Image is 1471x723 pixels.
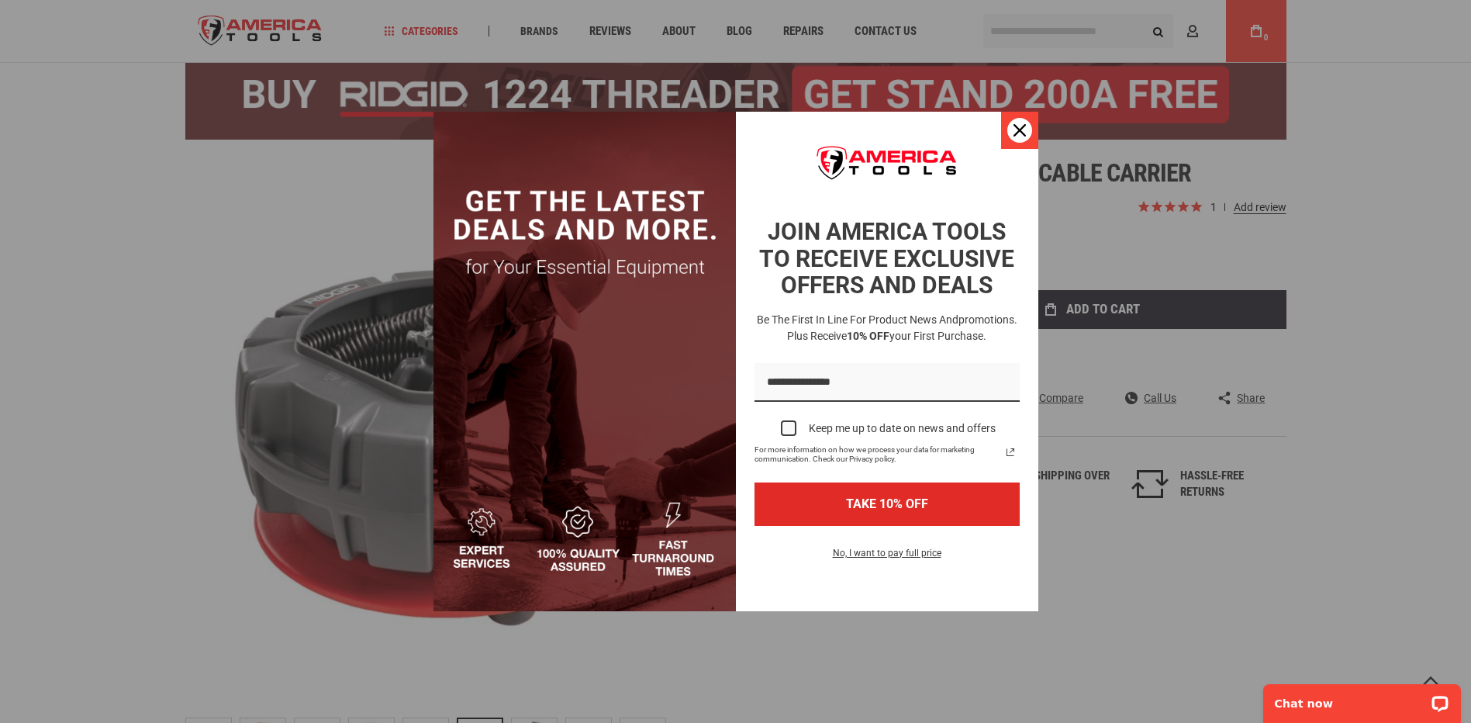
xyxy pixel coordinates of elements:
button: No, I want to pay full price [820,545,954,571]
strong: JOIN AMERICA TOOLS TO RECEIVE EXCLUSIVE OFFERS AND DEALS [759,218,1014,299]
a: Read our Privacy Policy [1001,443,1020,462]
button: Close [1001,112,1038,149]
svg: close icon [1013,124,1026,137]
strong: 10% OFF [847,330,889,342]
span: For more information on how we process your data for marketing communication. Check our Privacy p... [754,445,1001,464]
button: TAKE 10% OFF [754,483,1020,525]
span: promotions. Plus receive your first purchase. [787,313,1017,342]
div: Keep me up to date on news and offers [809,422,996,435]
input: Email field [754,363,1020,403]
h3: Be the first in line for product news and [751,312,1023,344]
iframe: LiveChat chat widget [1253,674,1471,723]
svg: link icon [1001,443,1020,462]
